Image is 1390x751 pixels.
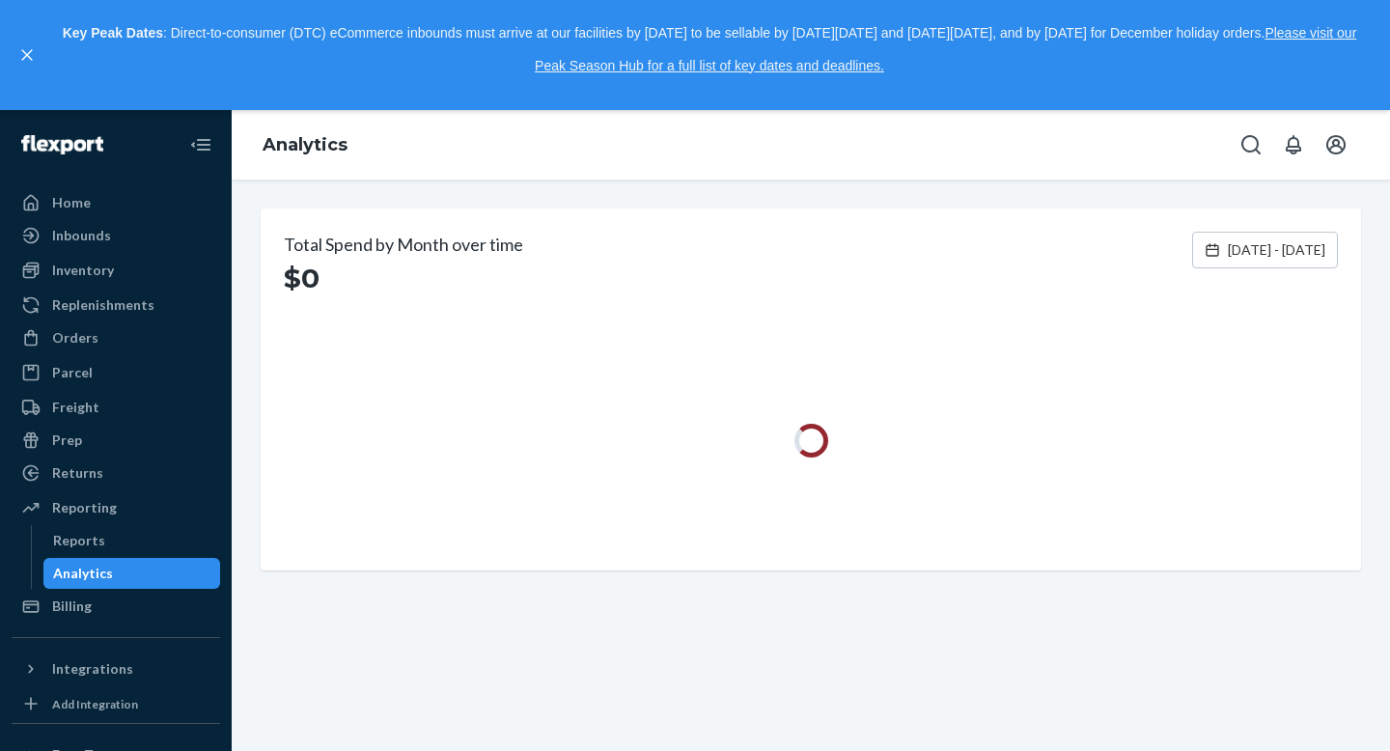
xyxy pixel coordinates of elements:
[52,226,111,245] div: Inbounds
[12,425,220,456] a: Prep
[52,363,93,382] div: Parcel
[263,134,347,155] a: Analytics
[1317,125,1355,164] button: Open account menu
[52,261,114,280] div: Inventory
[12,322,220,353] a: Orders
[52,597,92,616] div: Billing
[1228,240,1325,260] span: [DATE] - [DATE]
[12,392,220,423] a: Freight
[284,232,523,257] h2: Total Spend by Month over time
[52,328,98,348] div: Orders
[53,531,105,550] div: Reports
[52,659,133,679] div: Integrations
[52,431,82,450] div: Prep
[12,220,220,251] a: Inbounds
[52,498,117,517] div: Reporting
[52,696,138,712] div: Add Integration
[181,125,220,164] button: Close Navigation
[12,492,220,523] a: Reporting
[12,692,220,715] a: Add Integration
[52,295,154,315] div: Replenishments
[63,25,163,41] strong: Key Peak Dates
[43,558,221,589] a: Analytics
[52,193,91,212] div: Home
[52,463,103,483] div: Returns
[12,290,220,320] a: Replenishments
[17,45,37,65] button: close,
[1274,125,1313,164] button: Open notifications
[46,17,1373,82] p: : Direct-to-consumer (DTC) eCommerce inbounds must arrive at our facilities by [DATE] to be sella...
[12,187,220,218] a: Home
[1192,232,1338,268] button: [DATE] - [DATE]
[12,357,220,388] a: Parcel
[12,654,220,684] button: Integrations
[12,458,220,488] a: Returns
[12,255,220,286] a: Inventory
[45,14,85,31] span: Chat
[21,135,103,154] img: Flexport logo
[52,398,99,417] div: Freight
[43,525,221,556] a: Reports
[12,591,220,622] a: Billing
[535,25,1356,73] a: Please visit our Peak Season Hub for a full list of key dates and deadlines.
[284,261,320,295] span: $0
[53,564,113,583] div: Analytics
[1232,125,1270,164] button: Open Search Box
[247,118,363,174] ol: breadcrumbs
